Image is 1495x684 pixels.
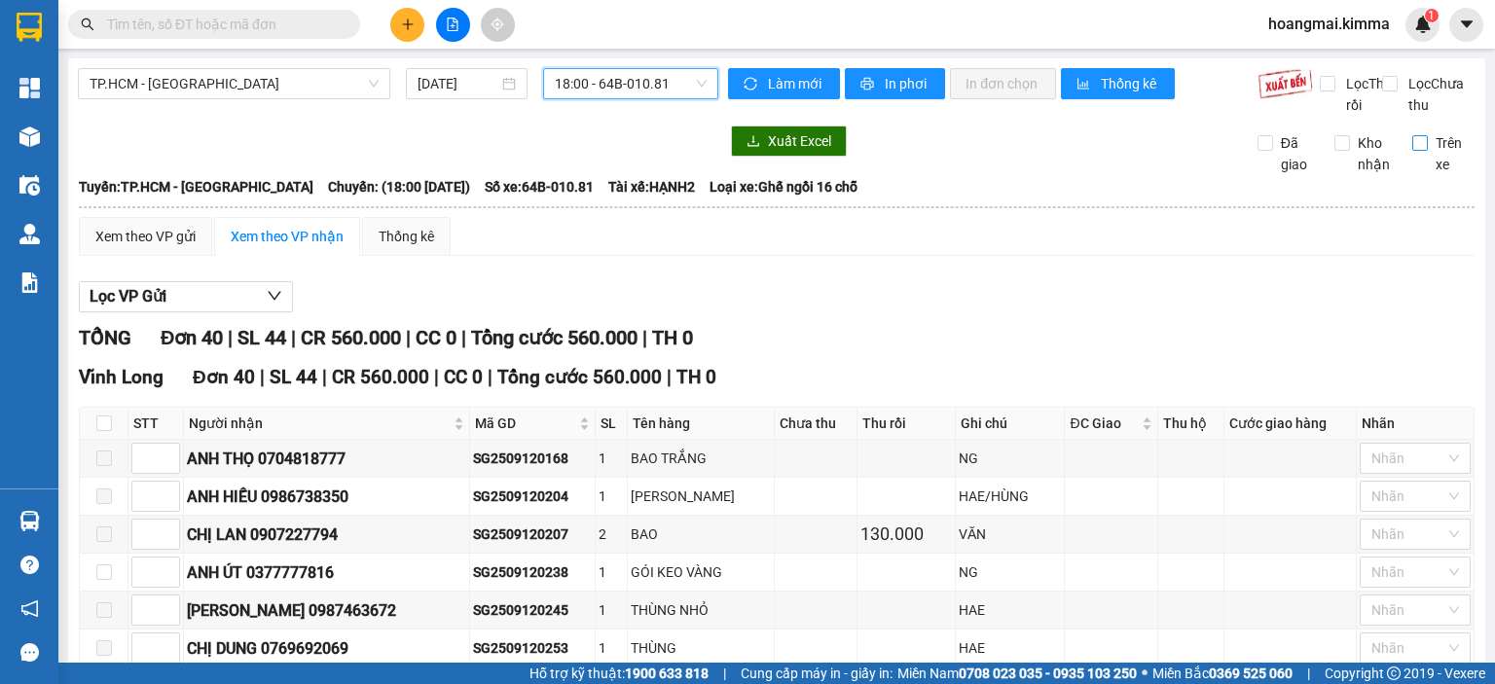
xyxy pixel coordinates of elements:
[19,511,40,531] img: warehouse-icon
[446,18,459,31] span: file-add
[1362,413,1469,434] div: Nhãn
[267,288,282,304] span: down
[1387,666,1401,680] span: copyright
[231,226,344,247] div: Xem theo VP nhận
[959,561,1061,583] div: NG
[596,408,628,440] th: SL
[959,486,1061,507] div: HAE/HÙNG
[79,281,293,312] button: Lọc VP Gửi
[19,78,40,98] img: dashboard-icon
[90,69,379,98] span: TP.HCM - Vĩnh Long
[301,326,401,349] span: CR 560.000
[1070,413,1137,434] span: ĐC Giao
[20,556,39,574] span: question-circle
[418,73,497,94] input: 12/09/2025
[471,326,638,349] span: Tổng cước 560.000
[390,8,424,42] button: plus
[631,448,772,469] div: BAO TRẮNG
[470,516,595,554] td: SG2509120207
[1253,12,1405,36] span: hoangmai.kimma
[555,69,708,98] span: 18:00 - 64B-010.81
[322,366,327,388] span: |
[19,175,40,196] img: warehouse-icon
[228,326,233,349] span: |
[485,176,594,198] span: Số xe: 64B-010.81
[845,68,945,99] button: printerIn phơi
[631,637,772,659] div: THÙNG
[599,486,624,507] div: 1
[1449,8,1483,42] button: caret-down
[17,13,42,42] img: logo-vxr
[473,561,591,583] div: SG2509120238
[19,224,40,244] img: warehouse-icon
[20,599,39,618] span: notification
[436,8,470,42] button: file-add
[187,522,466,547] div: CHỊ LAN 0907227794
[1428,132,1476,175] span: Trên xe
[710,176,857,198] span: Loại xe: Ghế ngồi 16 chỗ
[631,599,772,621] div: THÙNG NHỎ
[497,366,662,388] span: Tổng cước 560.000
[90,284,166,308] span: Lọc VP Gửi
[731,126,847,157] button: downloadXuất Excel
[19,272,40,293] img: solution-icon
[187,447,466,471] div: ANH THỌ 0704818777
[473,523,591,545] div: SG2509120207
[187,485,466,509] div: ANH HIẾU 0986738350
[1152,663,1293,684] span: Miền Bắc
[444,366,483,388] span: CC 0
[599,637,624,659] div: 1
[860,521,952,548] div: 130.000
[187,636,466,661] div: CHỊ DUNG 0769692069
[470,554,595,592] td: SG2509120238
[885,73,930,94] span: In phơi
[332,366,429,388] span: CR 560.000
[747,134,760,150] span: download
[744,77,760,92] span: sync
[676,366,716,388] span: TH 0
[473,637,591,659] div: SG2509120253
[1158,408,1224,440] th: Thu hộ
[625,666,709,681] strong: 1900 633 818
[860,77,877,92] span: printer
[959,523,1061,545] div: VĂN
[473,448,591,469] div: SG2509120168
[270,366,317,388] span: SL 44
[107,14,337,35] input: Tìm tên, số ĐT hoặc mã đơn
[642,326,647,349] span: |
[1425,9,1439,22] sup: 1
[481,8,515,42] button: aim
[187,598,466,623] div: [PERSON_NAME] 0987463672
[161,326,223,349] span: Đơn 40
[652,326,693,349] span: TH 0
[416,326,456,349] span: CC 0
[491,18,504,31] span: aim
[529,663,709,684] span: Hỗ trợ kỹ thuật:
[1273,132,1321,175] span: Đã giao
[1307,663,1310,684] span: |
[599,599,624,621] div: 1
[1258,68,1313,99] img: 9k=
[19,126,40,147] img: warehouse-icon
[1101,73,1159,94] span: Thống kê
[434,366,439,388] span: |
[1414,16,1432,33] img: icon-new-feature
[631,486,772,507] div: [PERSON_NAME]
[959,599,1061,621] div: HAE
[1458,16,1476,33] span: caret-down
[599,561,624,583] div: 1
[723,663,726,684] span: |
[187,560,466,585] div: ANH ÚT 0377777816
[81,18,94,31] span: search
[470,478,595,516] td: SG2509120204
[857,408,956,440] th: Thu rồi
[475,413,574,434] span: Mã GD
[379,226,434,247] div: Thống kê
[631,561,772,583] div: GÓI KEO VÀNG
[328,176,470,198] span: Chuyến: (18:00 [DATE])
[237,326,286,349] span: SL 44
[959,637,1061,659] div: HAE
[189,413,450,434] span: Người nhận
[1350,132,1398,175] span: Kho nhận
[470,592,595,630] td: SG2509120245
